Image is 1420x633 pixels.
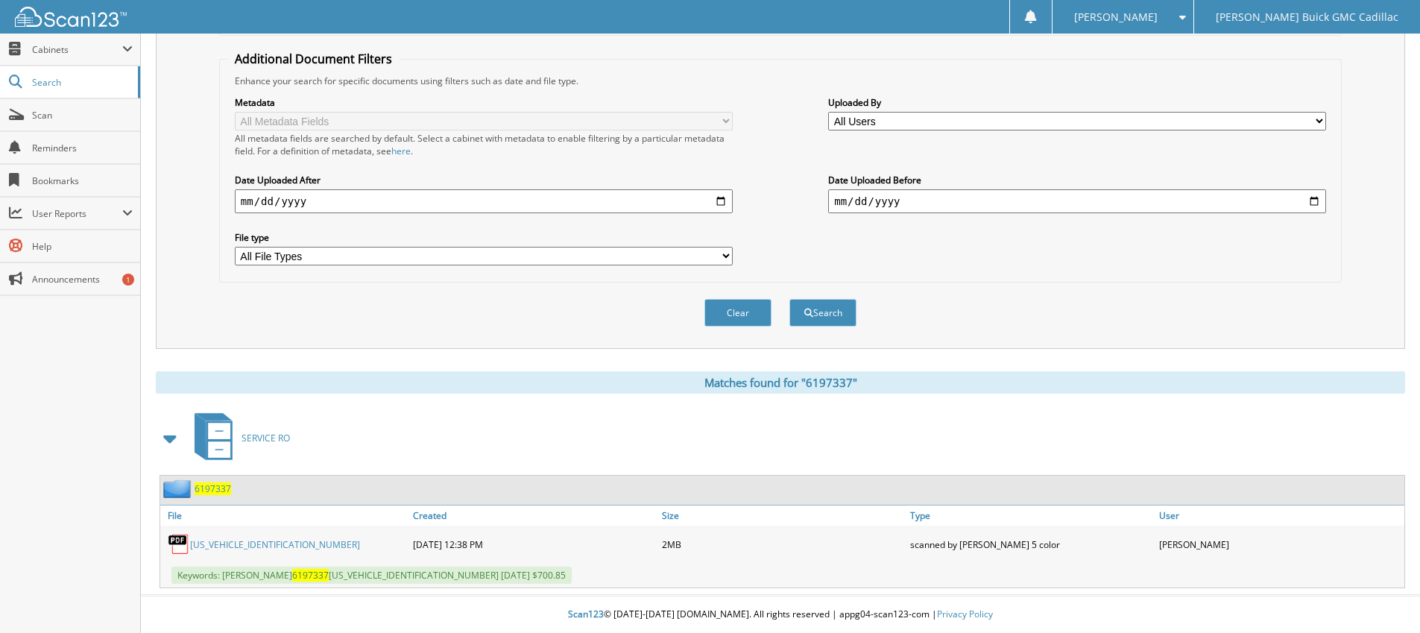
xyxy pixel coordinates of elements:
button: Search [789,299,856,327]
span: Search [32,76,130,89]
img: PDF.png [168,533,190,555]
div: Enhance your search for specific documents using filters such as date and file type. [227,75,1334,87]
label: Date Uploaded After [235,174,733,186]
iframe: Chat Widget [1345,561,1420,633]
div: scanned by [PERSON_NAME] 5 color [906,529,1155,559]
legend: Additional Document Filters [227,51,400,67]
input: end [828,189,1326,213]
a: Privacy Policy [937,608,993,620]
span: [PERSON_NAME] [1074,13,1158,22]
a: 6197337 [195,482,231,495]
a: User [1155,506,1404,526]
div: © [DATE]-[DATE] [DOMAIN_NAME]. All rights reserved | appg04-scan123-com | [141,596,1420,633]
div: Matches found for "6197337" [156,371,1405,394]
a: Size [658,506,907,526]
div: 1 [122,274,134,286]
span: Scan [32,109,133,122]
label: File type [235,231,733,244]
div: [PERSON_NAME] [1155,529,1404,559]
button: Clear [704,299,771,327]
a: File [160,506,409,526]
span: SERVICE RO [242,432,290,444]
span: Announcements [32,273,133,286]
a: [US_VEHICLE_IDENTIFICATION_NUMBER] [190,538,360,551]
a: Type [906,506,1155,526]
a: here [391,145,411,157]
div: [DATE] 12:38 PM [409,529,658,559]
img: folder2.png [163,479,195,498]
input: start [235,189,733,213]
label: Uploaded By [828,96,1326,109]
div: All metadata fields are searched by default. Select a cabinet with metadata to enable filtering b... [235,132,733,157]
label: Date Uploaded Before [828,174,1326,186]
span: Bookmarks [32,174,133,187]
img: scan123-logo-white.svg [15,7,127,27]
span: Reminders [32,142,133,154]
a: SERVICE RO [186,409,290,467]
div: 2MB [658,529,907,559]
label: Metadata [235,96,733,109]
span: Keywords: [PERSON_NAME] [US_VEHICLE_IDENTIFICATION_NUMBER] [DATE] $700.85 [171,567,572,584]
span: Help [32,240,133,253]
a: Created [409,506,658,526]
span: [PERSON_NAME] Buick GMC Cadillac [1216,13,1398,22]
span: Scan123 [568,608,604,620]
span: User Reports [32,207,122,220]
span: Cabinets [32,43,122,56]
span: 6197337 [292,569,329,582]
